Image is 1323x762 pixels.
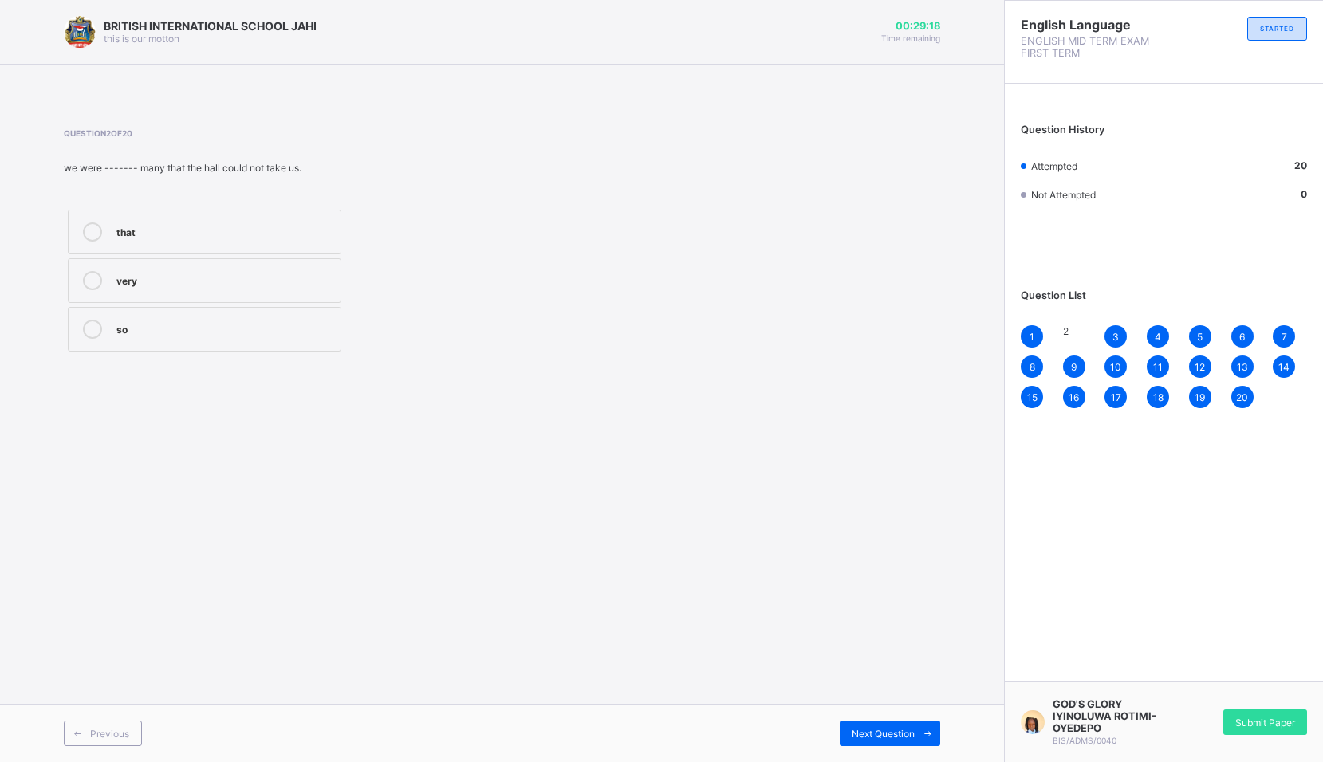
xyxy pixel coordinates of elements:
[1053,736,1116,745] span: BIS/ADMS/0040
[1053,698,1164,734] span: GOD'S GLORY IYINOLUWA ROTIMI-OYEDEPO
[64,128,534,138] span: Question 2 of 20
[1197,331,1203,343] span: 5
[1260,25,1294,33] span: STARTED
[1282,331,1287,343] span: 7
[1021,17,1164,33] span: English Language
[1237,361,1248,373] span: 13
[1195,361,1205,373] span: 12
[1112,331,1119,343] span: 3
[1030,361,1035,373] span: 8
[1027,391,1038,403] span: 15
[1071,361,1077,373] span: 9
[116,320,333,336] div: so
[1030,331,1034,343] span: 1
[881,20,940,32] span: 00:29:18
[1301,188,1307,200] b: 0
[1235,717,1295,729] span: Submit Paper
[1278,361,1290,373] span: 14
[116,222,333,238] div: that
[1021,35,1164,59] span: ENGLISH MID TERM EXAM FIRST TERM
[1294,159,1307,171] b: 20
[1069,391,1079,403] span: 16
[1236,391,1248,403] span: 20
[1153,361,1163,373] span: 11
[104,19,317,33] span: BRITISH INTERNATIONAL SCHOOL JAHI
[1155,331,1161,343] span: 4
[1021,289,1086,301] span: Question List
[1111,391,1121,403] span: 17
[116,271,333,287] div: very
[1063,325,1069,337] span: 2
[1021,124,1104,136] span: Question History
[881,33,940,43] span: Time remaining
[1195,391,1205,403] span: 19
[64,162,534,174] div: we were ------- many that the hall could not take us.
[1239,331,1245,343] span: 6
[104,33,179,45] span: this is our motton
[1031,160,1077,172] span: Attempted
[852,728,915,740] span: Next Question
[1110,361,1121,373] span: 10
[1031,189,1096,201] span: Not Attempted
[90,728,129,740] span: Previous
[1153,391,1164,403] span: 18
